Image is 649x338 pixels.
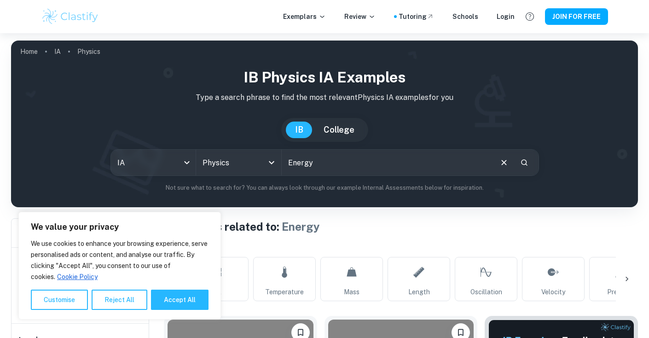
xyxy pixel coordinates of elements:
h1: IB Physics IA examples [18,66,631,88]
button: IB [286,122,313,138]
button: Search [516,155,532,170]
button: Help and Feedback [522,9,538,24]
span: Velocity [541,287,565,297]
button: Reject All [92,290,147,310]
a: Tutoring [399,12,434,22]
button: Clear [495,154,513,171]
div: We value your privacy [18,212,221,320]
a: Schools [452,12,478,22]
p: Not sure what to search for? You can always look through our example Internal Assessments below f... [18,183,631,192]
button: Customise [31,290,88,310]
a: IA [54,45,61,58]
button: Open [265,156,278,169]
p: Type a search phrase to find the most relevant Physics IA examples for you [18,92,631,103]
button: College [314,122,364,138]
a: Cookie Policy [57,273,98,281]
h1: Physics IAs related to: [164,218,638,235]
button: Accept All [151,290,209,310]
a: Login [497,12,515,22]
h6: Topic [164,242,638,253]
p: We use cookies to enhance your browsing experience, serve personalised ads or content, and analys... [31,238,209,282]
span: Temperature [265,287,304,297]
a: Home [20,45,38,58]
span: Oscillation [470,287,502,297]
p: We value your privacy [31,221,209,233]
span: Energy [282,220,320,233]
div: IA [111,150,196,175]
span: Length [408,287,430,297]
p: Physics [77,47,100,57]
img: profile cover [11,41,638,207]
input: E.g. harmonic motion analysis, light diffraction experiments, sliding objects down a ramp... [282,150,491,175]
button: JOIN FOR FREE [545,8,608,25]
p: Exemplars [283,12,326,22]
img: Clastify logo [41,7,99,26]
span: Mass [344,287,359,297]
p: Review [344,12,376,22]
span: Pressure [607,287,634,297]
